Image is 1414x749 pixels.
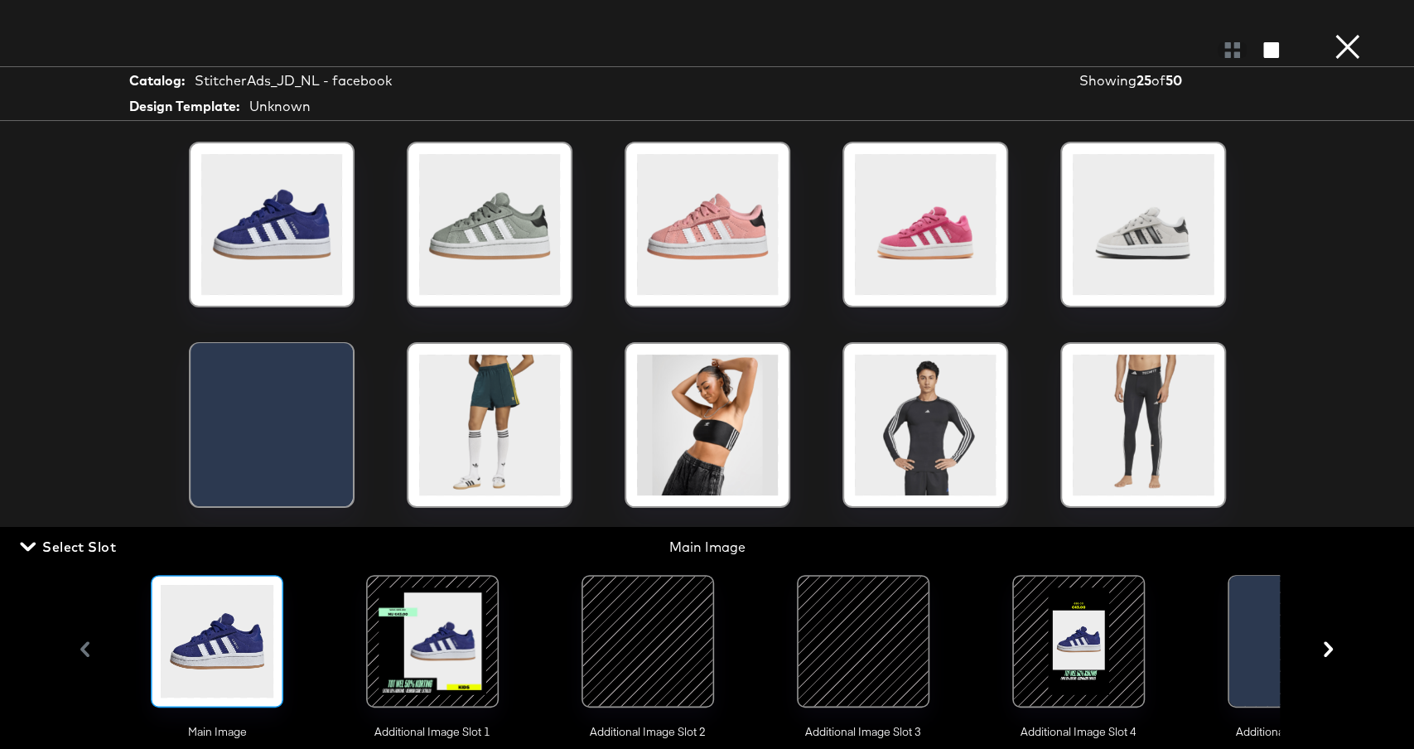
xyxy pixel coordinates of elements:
[1211,724,1377,740] span: Additional Image Slot 5
[996,724,1161,740] span: Additional Image Slot 4
[129,97,239,116] strong: Design Template:
[350,724,515,740] span: Additional Image Slot 1
[17,535,123,558] button: Select Slot
[134,724,300,740] span: Main Image
[565,724,731,740] span: Additional Image Slot 2
[1079,71,1257,90] div: Showing of
[1137,72,1151,89] strong: 25
[195,71,392,90] div: StitcherAds_JD_NL - facebook
[1165,72,1182,89] strong: 50
[23,535,116,558] span: Select Slot
[481,538,934,557] div: Main Image
[129,71,185,90] strong: Catalog:
[780,724,946,740] span: Additional Image Slot 3
[249,97,311,116] div: Unknown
